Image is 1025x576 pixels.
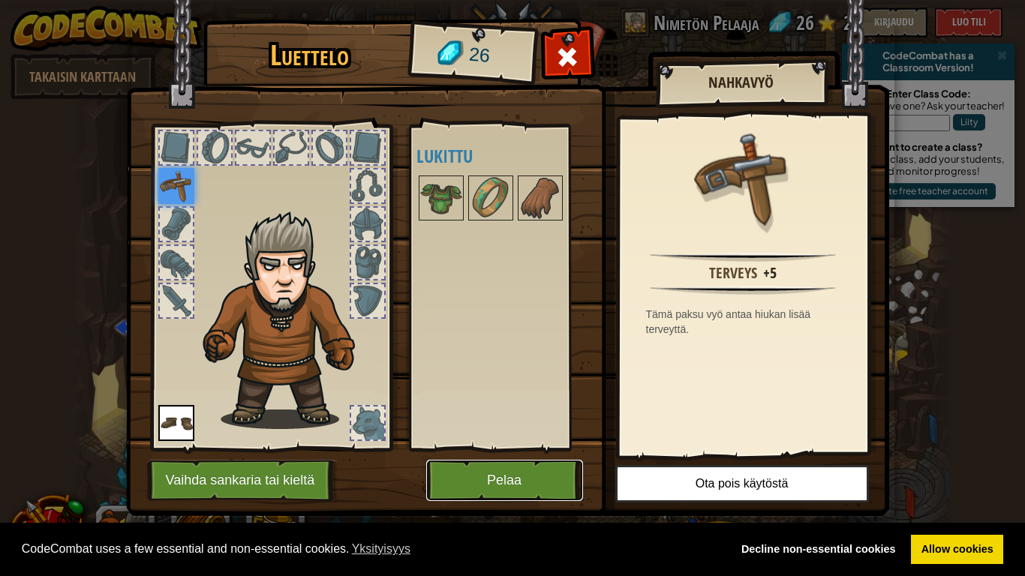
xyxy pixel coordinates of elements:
h1: Luettelo [214,40,405,71]
img: portrait.png [158,168,194,204]
img: portrait.png [420,177,462,219]
img: hr.png [650,253,835,262]
h2: Nahkavyö [671,74,812,91]
div: +5 [763,262,777,284]
a: learn more about cookies [350,538,413,560]
h4: Lukittu [416,146,594,166]
img: hr.png [650,286,835,295]
img: hair_m2.png [196,211,380,429]
img: portrait.png [470,177,512,219]
a: allow cookies [911,535,1003,565]
button: Ota pois käytöstä [615,465,869,502]
button: Pelaa [426,460,583,501]
span: 26 [467,41,491,70]
button: Vaihda sankaria tai kieltä [147,460,338,501]
div: Terveys [709,262,757,284]
img: portrait.png [519,177,561,219]
img: portrait.png [158,405,194,441]
img: portrait.png [694,129,792,226]
span: CodeCombat uses a few essential and non-essential cookies. [22,538,720,560]
a: deny cookies [731,535,906,565]
div: Tämä paksu vyö antaa hiukan lisää terveyttä. [646,307,848,337]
